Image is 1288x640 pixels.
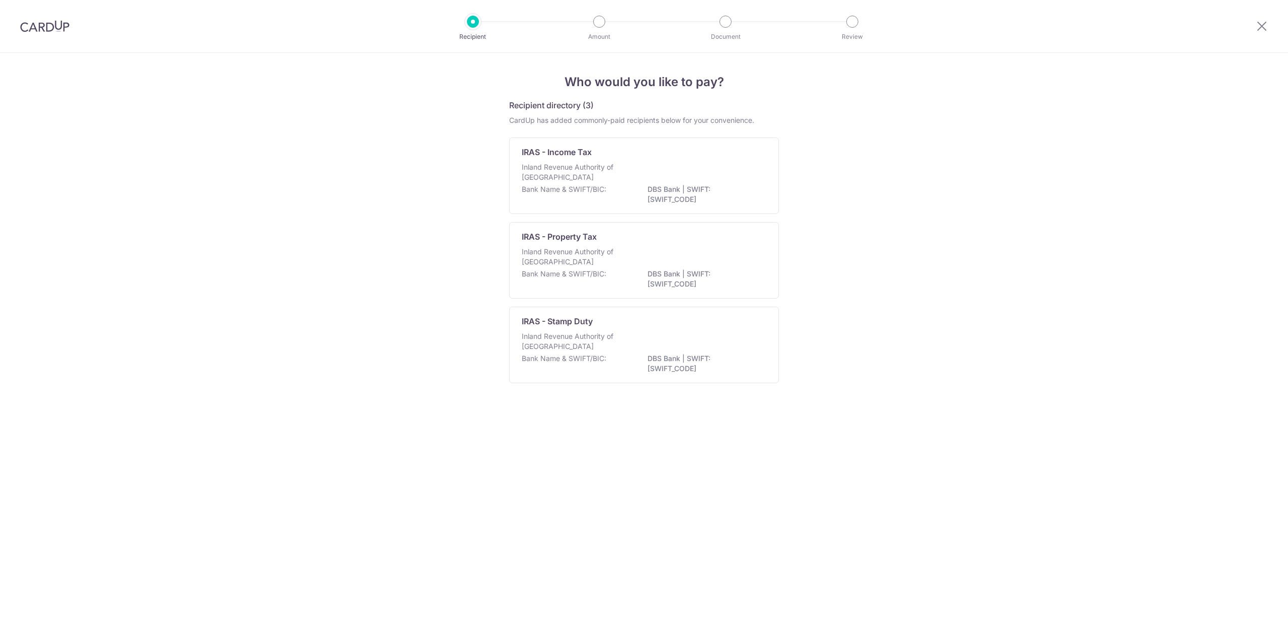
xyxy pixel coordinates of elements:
p: DBS Bank | SWIFT: [SWIFT_CODE] [648,353,760,374]
p: IRAS - Income Tax [522,146,592,158]
h5: Recipient directory (3) [509,99,594,111]
p: Recipient [436,32,510,42]
img: CardUp [20,20,69,32]
iframe: Opens a widget where you can find more information [1224,610,1278,635]
p: Bank Name & SWIFT/BIC: [522,269,606,279]
h4: Who would you like to pay? [509,73,779,91]
p: Bank Name & SWIFT/BIC: [522,184,606,194]
p: DBS Bank | SWIFT: [SWIFT_CODE] [648,184,760,204]
p: Inland Revenue Authority of [GEOGRAPHIC_DATA] [522,331,628,351]
p: DBS Bank | SWIFT: [SWIFT_CODE] [648,269,760,289]
p: Bank Name & SWIFT/BIC: [522,353,606,364]
p: Inland Revenue Authority of [GEOGRAPHIC_DATA] [522,247,628,267]
p: IRAS - Stamp Duty [522,315,593,327]
p: Amount [562,32,636,42]
p: IRAS - Property Tax [522,231,597,243]
p: Inland Revenue Authority of [GEOGRAPHIC_DATA] [522,162,628,182]
div: CardUp has added commonly-paid recipients below for your convenience. [509,115,779,125]
p: Review [815,32,890,42]
p: Document [688,32,763,42]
